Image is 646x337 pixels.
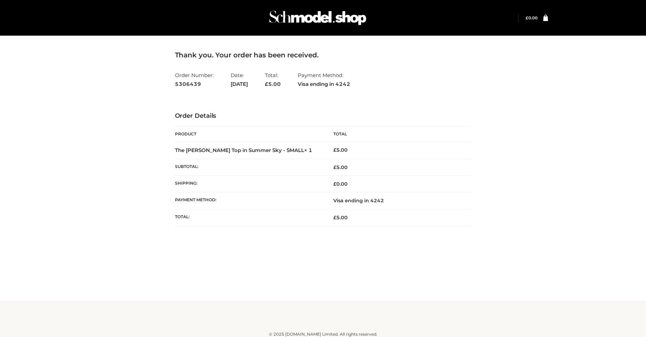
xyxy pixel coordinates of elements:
[526,15,537,20] a: £0.00
[323,127,471,142] th: Total
[333,147,336,153] span: £
[175,112,471,120] h3: Order Details
[231,80,248,89] strong: [DATE]
[175,127,323,142] th: Product
[526,15,528,20] span: £
[298,80,350,89] strong: Visa ending in 4242
[526,15,537,20] bdi: 0.00
[175,51,471,59] h3: Thank you. Your order has been received.
[333,181,348,187] bdi: 0.00
[175,192,323,209] th: Payment method:
[175,147,312,153] strong: The [PERSON_NAME] Top in Summer Sky - SMALL
[298,69,350,90] li: Payment Method:
[323,192,471,209] td: Visa ending in 4242
[265,81,268,87] span: £
[175,80,214,89] strong: 5306439
[175,159,323,175] th: Subtotal:
[175,176,323,192] th: Shipping:
[333,147,348,153] bdi: 5.00
[333,164,336,170] span: £
[175,209,323,226] th: Total:
[175,69,214,90] li: Order Number:
[333,164,348,170] span: 5.00
[333,214,348,221] span: 5.00
[304,147,312,153] strong: × 1
[265,81,281,87] span: 5.00
[333,181,336,187] span: £
[333,214,336,221] span: £
[265,69,281,90] li: Total:
[267,4,369,31] img: Schmodel Admin 964
[231,69,248,90] li: Date:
